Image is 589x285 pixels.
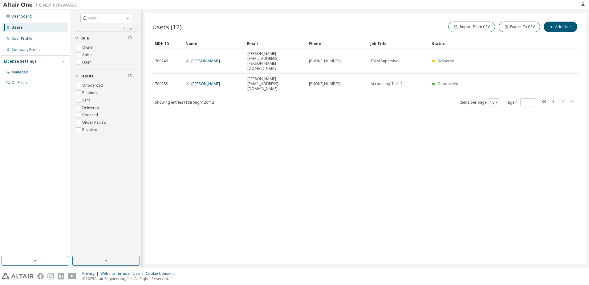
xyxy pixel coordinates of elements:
div: Name [185,39,242,48]
img: linkedin.svg [58,273,64,279]
button: Role [75,31,137,45]
img: altair_logo.svg [2,273,34,279]
label: Admin [82,51,95,59]
div: Dashboard [11,14,32,19]
div: User Profile [11,36,32,41]
img: youtube.svg [68,273,77,279]
span: Accounting Tech 2 [371,81,403,86]
span: Onboarded [437,81,458,86]
p: © 2025 Altair Engineering, Inc. All Rights Reserved. [82,276,177,281]
span: [PHONE_NUMBER] [309,81,341,86]
span: [PHONE_NUMBER] [309,59,341,64]
span: Role [80,36,89,41]
span: [PERSON_NAME][EMAIL_ADDRESS][PERSON_NAME][DOMAIN_NAME] [247,51,303,71]
span: Status [80,74,93,79]
button: 10 [490,100,498,105]
div: License Settings [4,59,37,64]
div: Status [432,39,546,48]
div: Cookie Consent [146,271,177,276]
button: Status [75,69,137,83]
label: Pending [82,89,98,97]
button: Export To CSV [499,22,540,32]
div: Email [247,39,304,48]
button: Import From CSV [448,22,495,32]
span: Items per page [459,98,500,106]
div: MDH ID [155,39,181,48]
img: facebook.svg [37,273,44,279]
label: Under Review [82,119,108,126]
img: Altair One [3,2,80,8]
div: Job Title [370,39,427,48]
div: Phone [309,39,365,48]
span: Clear filter [128,36,132,41]
div: On Prem [11,80,27,85]
a: [PERSON_NAME] [191,81,220,86]
label: User [82,59,92,66]
img: instagram.svg [47,273,54,279]
label: Bounced [82,111,99,119]
a: [PERSON_NAME] [191,58,220,64]
div: Users [11,25,23,30]
label: Owner [82,44,95,51]
label: Onboarded [82,82,104,89]
span: ITAM Supervisor [371,59,400,64]
a: Clear all [75,26,137,31]
button: Add User [544,22,577,32]
label: Sent [82,97,91,104]
span: [PERSON_NAME][EMAIL_ADDRESS][DOMAIN_NAME] [247,76,303,91]
label: Revoked [82,126,99,134]
div: Website Terms of Use [100,271,146,276]
div: Company Profile [11,47,41,52]
span: Delivered [437,58,454,64]
span: Clear filter [128,74,132,79]
label: Delivered [82,104,100,111]
span: Users (12) [152,23,182,31]
div: Managed [11,70,28,75]
div: Privacy [82,271,100,276]
span: Showing entries 11 through 12 of 12 [155,100,214,105]
span: 700285 [155,81,168,86]
span: Page n. [506,98,535,106]
span: 700246 [155,59,168,64]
